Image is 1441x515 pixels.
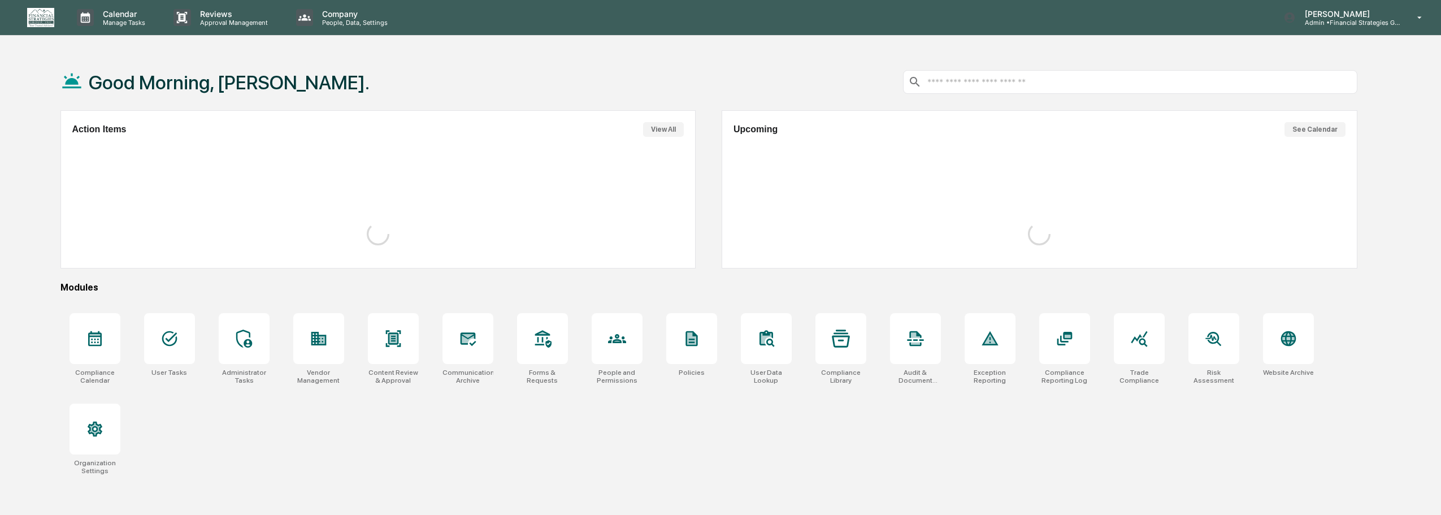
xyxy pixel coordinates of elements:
[94,9,151,19] p: Calendar
[60,282,1357,293] div: Modules
[643,122,684,137] button: View All
[592,369,643,384] div: People and Permissions
[1263,369,1314,376] div: Website Archive
[27,8,54,27] img: logo
[70,459,120,475] div: Organization Settings
[313,19,393,27] p: People, Data, Settings
[368,369,419,384] div: Content Review & Approval
[1296,19,1401,27] p: Admin • Financial Strategies Group (FSG)
[219,369,270,384] div: Administrator Tasks
[733,124,778,135] h2: Upcoming
[1296,9,1401,19] p: [PERSON_NAME]
[442,369,493,384] div: Communications Archive
[89,71,370,94] h1: Good Morning, [PERSON_NAME].
[890,369,941,384] div: Audit & Document Logs
[1114,369,1165,384] div: Trade Compliance
[72,124,127,135] h2: Action Items
[313,9,393,19] p: Company
[1039,369,1090,384] div: Compliance Reporting Log
[1188,369,1239,384] div: Risk Assessment
[293,369,344,384] div: Vendor Management
[70,369,120,384] div: Compliance Calendar
[517,369,568,384] div: Forms & Requests
[151,369,187,376] div: User Tasks
[191,9,274,19] p: Reviews
[191,19,274,27] p: Approval Management
[94,19,151,27] p: Manage Tasks
[1284,122,1345,137] button: See Calendar
[965,369,1015,384] div: Exception Reporting
[741,369,792,384] div: User Data Lookup
[679,369,705,376] div: Policies
[815,369,866,384] div: Compliance Library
